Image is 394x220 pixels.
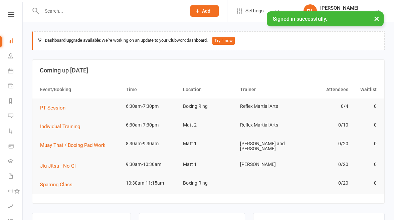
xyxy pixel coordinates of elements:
[351,98,380,114] td: 0
[237,117,294,133] td: Reflex Martial Arts
[40,162,80,170] button: Jiu Jitsu - No Gi
[37,81,123,98] th: Event/Booking
[294,157,351,172] td: 0/20
[40,124,80,130] span: Individual Training
[202,8,210,14] span: Add
[8,79,23,94] a: Payments
[40,123,85,131] button: Individual Training
[212,37,235,45] button: Try it now
[8,49,23,64] a: People
[123,98,180,114] td: 6:30am-7:30pm
[8,64,23,79] a: Calendar
[371,11,383,26] button: ×
[351,81,380,98] th: Waitlist
[123,157,180,172] td: 9:30am-10:30am
[294,81,351,98] th: Attendees
[351,157,380,172] td: 0
[40,105,65,111] span: PT Session
[40,104,70,112] button: PT Session
[40,6,182,16] input: Search...
[237,136,294,157] td: [PERSON_NAME] and [PERSON_NAME]
[123,81,180,98] th: Time
[294,98,351,114] td: 0/4
[180,157,237,172] td: Matt 1
[237,157,294,172] td: [PERSON_NAME]
[32,31,385,50] div: We're working on an update to your Clubworx dashboard.
[123,175,180,191] td: 10:30am-11:15am
[8,34,23,49] a: Dashboard
[304,4,317,18] div: DL
[40,182,72,188] span: Sparring Class
[294,117,351,133] td: 0/10
[320,5,358,11] div: [PERSON_NAME]
[40,141,110,149] button: Muay Thai / Boxing Pad Work
[45,38,102,43] strong: Dashboard upgrade available:
[180,81,237,98] th: Location
[237,81,294,98] th: Trainer
[273,16,327,22] span: Signed in successfully.
[123,117,180,133] td: 6:30am-7:30pm
[294,136,351,152] td: 0/20
[180,175,237,191] td: Boxing Ring
[245,3,264,18] span: Settings
[351,117,380,133] td: 0
[351,136,380,152] td: 0
[320,11,358,17] div: Reflex Martial Arts
[351,175,380,191] td: 0
[190,5,219,17] button: Add
[40,163,76,169] span: Jiu Jitsu - No Gi
[294,175,351,191] td: 0/20
[40,181,77,189] button: Sparring Class
[8,199,23,214] a: Assessments
[8,139,23,154] a: Product Sales
[40,142,106,148] span: Muay Thai / Boxing Pad Work
[40,67,377,74] h3: Coming up [DATE]
[123,136,180,152] td: 8:30am-9:30am
[8,94,23,109] a: Reports
[180,98,237,114] td: Boxing Ring
[180,136,237,152] td: Matt 1
[237,98,294,114] td: Reflex Martial Arts
[180,117,237,133] td: Matt 2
